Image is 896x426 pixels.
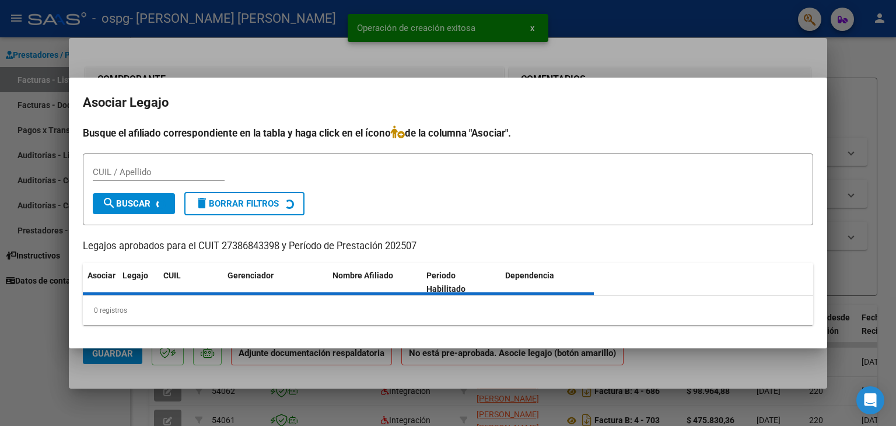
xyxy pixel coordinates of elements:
[223,263,328,302] datatable-header-cell: Gerenciador
[501,263,594,302] datatable-header-cell: Dependencia
[83,92,813,114] h2: Asociar Legajo
[195,198,279,209] span: Borrar Filtros
[328,263,422,302] datatable-header-cell: Nombre Afiliado
[159,263,223,302] datatable-header-cell: CUIL
[83,239,813,254] p: Legajos aprobados para el CUIT 27386843398 y Período de Prestación 202507
[856,386,884,414] div: Open Intercom Messenger
[83,125,813,141] h4: Busque el afiliado correspondiente en la tabla y haga click en el ícono de la columna "Asociar".
[163,271,181,280] span: CUIL
[118,263,159,302] datatable-header-cell: Legajo
[93,193,175,214] button: Buscar
[228,271,274,280] span: Gerenciador
[102,196,116,210] mat-icon: search
[123,271,148,280] span: Legajo
[426,271,466,294] span: Periodo Habilitado
[87,271,116,280] span: Asociar
[184,192,304,215] button: Borrar Filtros
[422,263,501,302] datatable-header-cell: Periodo Habilitado
[332,271,393,280] span: Nombre Afiliado
[83,263,118,302] datatable-header-cell: Asociar
[195,196,209,210] mat-icon: delete
[83,296,813,325] div: 0 registros
[505,271,554,280] span: Dependencia
[102,198,150,209] span: Buscar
